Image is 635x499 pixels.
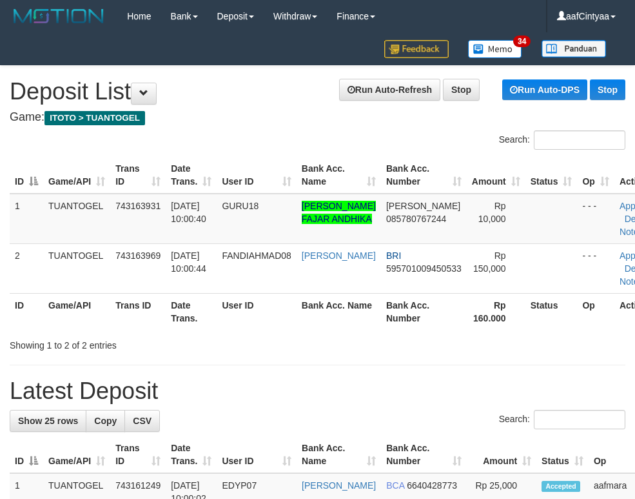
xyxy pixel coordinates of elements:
[166,436,217,473] th: Date Trans.: activate to sort column ascending
[166,157,217,194] th: Date Trans.: activate to sort column ascending
[44,111,145,125] span: ITOTO > TUANTOGEL
[473,250,506,274] span: Rp 150,000
[577,194,614,244] td: - - -
[542,40,606,57] img: panduan.png
[222,250,291,261] span: FANDIAHMAD08
[166,293,217,330] th: Date Trans.
[458,32,532,65] a: 34
[513,36,531,47] span: 34
[124,410,160,432] a: CSV
[590,79,625,100] a: Stop
[577,243,614,293] td: - - -
[302,250,376,261] a: [PERSON_NAME]
[577,293,614,330] th: Op
[502,79,587,100] a: Run Auto-DPS
[10,111,625,124] h4: Game:
[443,79,480,101] a: Stop
[499,410,625,429] label: Search:
[542,481,580,492] span: Accepted
[86,410,125,432] a: Copy
[10,378,625,404] h1: Latest Deposit
[468,40,522,58] img: Button%20Memo.svg
[478,201,506,224] span: Rp 10,000
[110,157,166,194] th: Trans ID: activate to sort column ascending
[536,436,589,473] th: Status: activate to sort column ascending
[381,293,467,330] th: Bank Acc. Number
[10,157,43,194] th: ID: activate to sort column descending
[10,194,43,244] td: 1
[10,436,43,473] th: ID: activate to sort column descending
[217,157,296,194] th: User ID: activate to sort column ascending
[43,157,110,194] th: Game/API: activate to sort column ascending
[10,6,108,26] img: MOTION_logo.png
[43,436,110,473] th: Game/API: activate to sort column ascending
[381,157,467,194] th: Bank Acc. Number: activate to sort column ascending
[110,436,166,473] th: Trans ID: activate to sort column ascending
[386,214,446,224] span: Copy 085780767244 to clipboard
[339,79,440,101] a: Run Auto-Refresh
[10,293,43,330] th: ID
[217,436,297,473] th: User ID: activate to sort column ascending
[534,410,625,429] input: Search:
[10,334,255,352] div: Showing 1 to 2 of 2 entries
[110,293,166,330] th: Trans ID
[10,79,625,105] h1: Deposit List
[577,157,614,194] th: Op: activate to sort column ascending
[115,250,161,261] span: 743163969
[386,263,462,274] span: Copy 595701009450533 to clipboard
[386,480,404,491] span: BCA
[115,201,161,211] span: 743163931
[222,201,259,211] span: GURU18
[43,243,110,293] td: TUANTOGEL
[499,130,625,150] label: Search:
[297,157,381,194] th: Bank Acc. Name: activate to sort column ascending
[386,201,460,211] span: [PERSON_NAME]
[43,293,110,330] th: Game/API
[386,250,401,261] span: BRI
[171,201,206,224] span: [DATE] 10:00:40
[18,416,78,426] span: Show 25 rows
[171,250,206,274] span: [DATE] 10:00:44
[384,40,449,58] img: Feedback.jpg
[10,243,43,293] td: 2
[302,480,376,491] a: [PERSON_NAME]
[10,410,86,432] a: Show 25 rows
[407,480,457,491] span: Copy 6640428773 to clipboard
[534,130,625,150] input: Search:
[217,293,296,330] th: User ID
[297,436,381,473] th: Bank Acc. Name: activate to sort column ascending
[94,416,117,426] span: Copy
[43,194,110,244] td: TUANTOGEL
[467,157,525,194] th: Amount: activate to sort column ascending
[525,157,578,194] th: Status: activate to sort column ascending
[133,416,151,426] span: CSV
[297,293,381,330] th: Bank Acc. Name
[381,436,467,473] th: Bank Acc. Number: activate to sort column ascending
[467,293,525,330] th: Rp 160.000
[302,201,376,224] a: [PERSON_NAME] FAJAR ANDHIKA
[525,293,578,330] th: Status
[467,436,536,473] th: Amount: activate to sort column ascending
